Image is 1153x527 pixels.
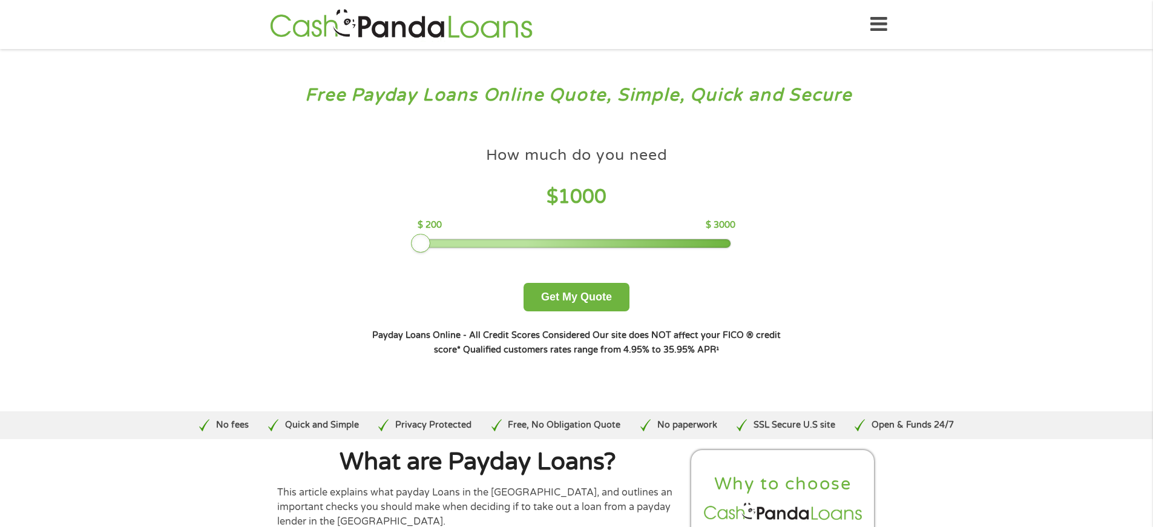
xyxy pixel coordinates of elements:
p: Open & Funds 24/7 [872,419,954,432]
span: 1000 [558,185,606,208]
h3: Free Payday Loans Online Quote, Simple, Quick and Secure [35,84,1119,107]
p: No paperwork [657,419,717,432]
strong: Our site does NOT affect your FICO ® credit score* [434,330,781,355]
h4: How much do you need [486,145,668,165]
p: Privacy Protected [395,419,471,432]
p: SSL Secure U.S site [754,419,835,432]
h2: Why to choose [701,473,865,496]
p: $ 3000 [706,219,735,232]
h1: What are Payday Loans? [277,450,679,474]
img: GetLoanNow Logo [266,7,536,42]
p: $ 200 [418,219,442,232]
h4: $ [418,185,735,210]
p: Quick and Simple [285,419,359,432]
p: No fees [216,419,249,432]
strong: Payday Loans Online - All Credit Scores Considered [372,330,590,340]
strong: Qualified customers rates range from 4.95% to 35.95% APR¹ [463,345,719,355]
button: Get My Quote [524,283,629,311]
p: Free, No Obligation Quote [508,419,620,432]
